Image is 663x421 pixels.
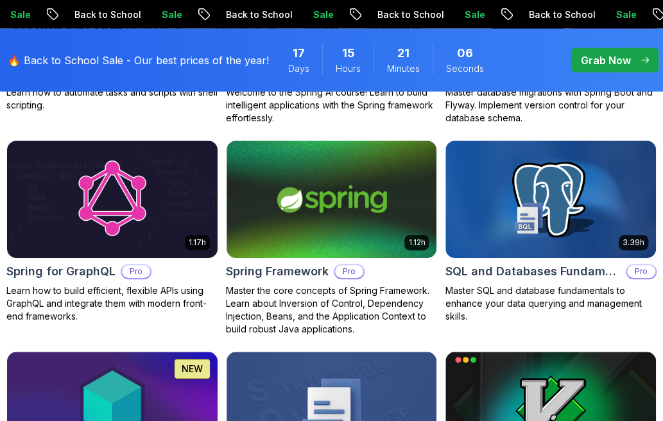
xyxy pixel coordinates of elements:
[605,8,646,21] p: Sale
[227,141,437,258] img: Spring Framework card
[288,62,309,75] span: Days
[189,237,206,248] p: 1.17h
[446,62,484,75] span: Seconds
[387,62,420,75] span: Minutes
[366,8,454,21] p: Back to School
[6,262,116,280] h2: Spring for GraphQL
[226,284,438,336] p: Master the core concepts of Spring Framework. Learn about Inversion of Control, Dependency Inject...
[581,53,631,68] p: Grab Now
[182,363,203,375] p: NEW
[454,8,495,21] p: Sale
[623,237,644,248] p: 3.39h
[627,265,655,278] p: Pro
[7,141,218,258] img: Spring for GraphQL card
[445,141,656,258] img: SQL and Databases Fundamentals card
[6,284,218,323] p: Learn how to build efficient, flexible APIs using GraphQL and integrate them with modern front-en...
[457,44,473,62] span: 6 Seconds
[226,140,438,336] a: Spring Framework card1.12hSpring FrameworkProMaster the core concepts of Spring Framework. Learn ...
[445,86,657,125] p: Master database migrations with Spring Boot and Flyway. Implement version control for your databa...
[8,53,269,68] p: 🔥 Back to School Sale - Our best prices of the year!
[122,265,150,278] p: Pro
[342,44,355,62] span: 15 Hours
[6,140,218,323] a: Spring for GraphQL card1.17hSpring for GraphQLProLearn how to build efficient, flexible APIs usin...
[397,44,409,62] span: 21 Minutes
[6,86,218,112] p: Learn how to automate tasks and scripts with shell scripting.
[408,237,425,248] p: 1.12h
[302,8,343,21] p: Sale
[336,62,361,75] span: Hours
[64,8,151,21] p: Back to School
[445,262,621,280] h2: SQL and Databases Fundamentals
[151,8,192,21] p: Sale
[215,8,302,21] p: Back to School
[445,140,657,323] a: SQL and Databases Fundamentals card3.39hSQL and Databases FundamentalsProMaster SQL and database ...
[518,8,605,21] p: Back to School
[445,284,657,323] p: Master SQL and database fundamentals to enhance your data querying and management skills.
[293,44,305,62] span: 17 Days
[335,265,363,278] p: Pro
[226,262,329,280] h2: Spring Framework
[226,86,438,125] p: Welcome to the Spring AI course! Learn to build intelligent applications with the Spring framewor...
